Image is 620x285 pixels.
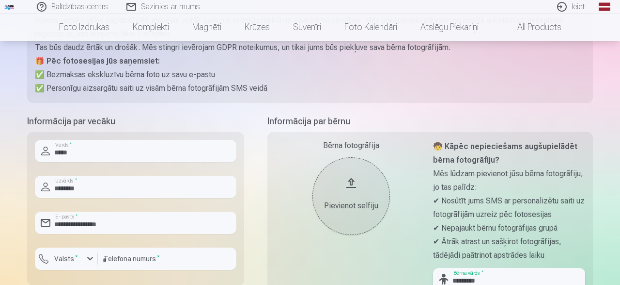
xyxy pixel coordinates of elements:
[433,221,585,235] p: ✔ Nepajaukt bērnu fotogrāfijas grupā
[281,14,333,41] a: Suvenīri
[35,56,160,66] strong: 🎁 Pēc fotosesijas jūs saņemsiet:
[409,14,490,41] a: Atslēgu piekariņi
[181,14,233,41] a: Magnēti
[47,14,121,41] a: Foto izdrukas
[433,194,585,221] p: ✔ Nosūtīt jums SMS ar personalizētu saiti uz fotogrāfijām uzreiz pēc fotosesijas
[322,200,380,212] div: Pievienot selfiju
[35,41,585,54] p: Tas būs daudz ērtāk un drošāk. Mēs stingri ievērojam GDPR noteikumus, un tikai jums būs piekļuve ...
[4,4,15,10] img: /fa1
[35,68,585,82] p: ✅ Bezmaksas ekskluzīvu bērna foto uz savu e-pastu
[333,14,409,41] a: Foto kalendāri
[490,14,573,41] a: All products
[35,248,98,270] button: Valsts*
[50,254,82,264] label: Valsts
[121,14,181,41] a: Komplekti
[35,82,585,95] p: ✅ Personīgu aizsargātu saiti uz visām bērna fotogrāfijām SMS veidā
[267,115,593,128] h5: Informācija par bērnu
[433,142,577,165] strong: 🧒 Kāpēc nepieciešams augšupielādēt bērna fotogrāfiju?
[433,235,585,262] p: ✔ Ātrāk atrast un sašķirot fotogrāfijas, tādējādi paātrinot apstrādes laiku
[27,115,244,128] h5: Informācija par vecāku
[312,157,390,235] button: Pievienot selfiju
[275,140,427,151] div: Bērna fotogrāfija
[233,14,281,41] a: Krūzes
[433,167,585,194] p: Mēs lūdzam pievienot jūsu bērna fotogrāfiju, jo tas palīdz:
